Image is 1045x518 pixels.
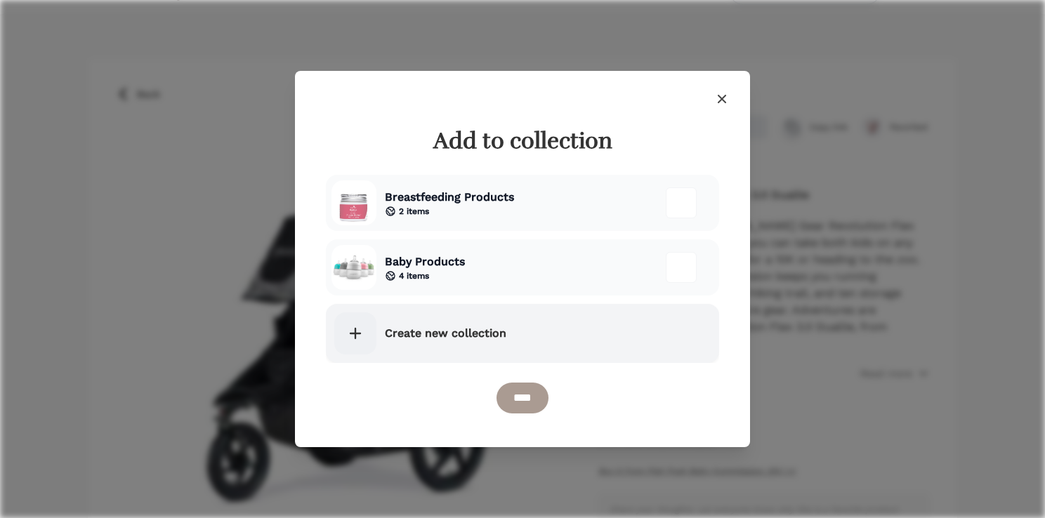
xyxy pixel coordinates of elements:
[385,253,465,270] span: Baby Products
[331,245,376,290] img: Flexy_5oz_Hero_Image_1_300x.jpg
[331,180,376,225] img: 10-231_NippleButter_1oz_jar_front-11tm_white_web.jpg
[399,270,429,281] span: 4 items
[326,304,719,363] a: Create new collection
[385,189,514,206] span: Breastfeeding Products
[331,127,714,155] h1: Add to collection
[399,206,429,217] span: 2 items
[385,325,506,342] span: Create new collection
